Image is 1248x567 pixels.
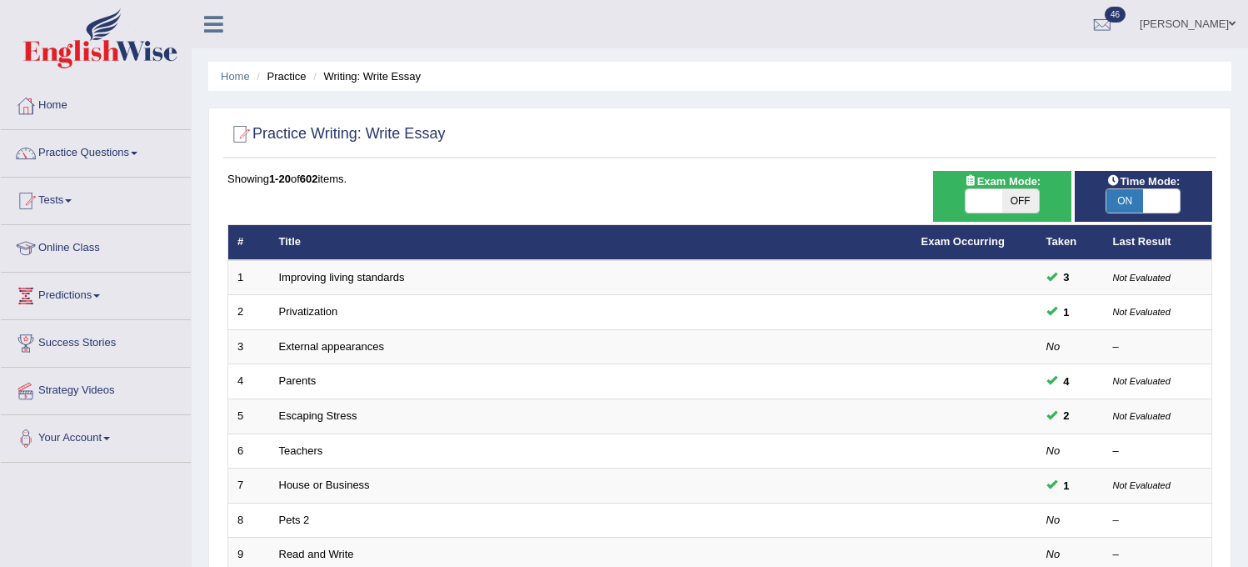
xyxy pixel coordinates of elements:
td: 7 [228,469,270,504]
span: You can still take this question [1057,373,1076,390]
a: Exam Occurring [921,235,1005,248]
div: – [1113,513,1203,529]
em: No [1046,548,1061,560]
small: Not Evaluated [1113,411,1171,421]
span: You can still take this question [1057,477,1076,494]
td: 3 [228,329,270,364]
td: 8 [228,503,270,538]
small: Not Evaluated [1113,480,1171,490]
a: Escaping Stress [279,409,357,422]
h2: Practice Writing: Write Essay [227,122,445,147]
a: External appearances [279,340,384,353]
li: Writing: Write Essay [309,68,421,84]
span: Time Mode: [1100,173,1186,190]
li: Practice [252,68,306,84]
a: Teachers [279,444,323,457]
small: Not Evaluated [1113,273,1171,283]
em: No [1046,444,1061,457]
a: Pets 2 [279,514,310,526]
th: Taken [1037,225,1104,260]
span: 46 [1105,7,1126,23]
span: You can still take this question [1057,304,1076,321]
a: Home [1,83,191,124]
a: Improving living standards [279,271,405,283]
b: 1-20 [269,173,291,185]
div: Show exams occurring in exams [933,171,1071,222]
a: Practice Questions [1,130,191,172]
span: You can still take this question [1057,407,1076,424]
a: House or Business [279,479,370,491]
div: – [1113,339,1203,355]
a: Home [221,70,250,83]
a: Predictions [1,273,191,314]
a: Parents [279,374,317,387]
em: No [1046,514,1061,526]
b: 602 [300,173,318,185]
span: Exam Mode: [957,173,1047,190]
span: You can still take this question [1057,268,1076,286]
a: Privatization [279,305,338,318]
a: Online Class [1,225,191,267]
a: Strategy Videos [1,368,191,409]
em: No [1046,340,1061,353]
small: Not Evaluated [1113,307,1171,317]
th: Last Result [1104,225,1212,260]
a: Your Account [1,415,191,457]
div: Showing of items. [227,171,1212,187]
div: – [1113,547,1203,563]
span: OFF [1002,189,1039,213]
a: Tests [1,178,191,219]
td: 6 [228,434,270,469]
td: 5 [228,399,270,434]
td: 2 [228,295,270,330]
th: Title [270,225,912,260]
small: Not Evaluated [1113,376,1171,386]
span: OFF [1180,189,1216,213]
span: ON [1106,189,1143,213]
a: Read and Write [279,548,354,560]
td: 4 [228,364,270,399]
th: # [228,225,270,260]
td: 1 [228,260,270,295]
div: – [1113,444,1203,459]
a: Success Stories [1,320,191,362]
